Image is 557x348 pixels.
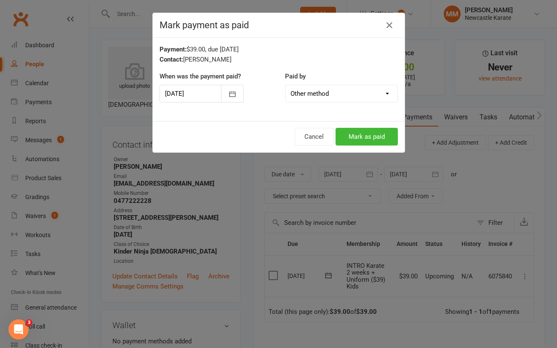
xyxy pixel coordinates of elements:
[8,319,29,340] iframe: Intercom live chat
[285,71,306,81] label: Paid by
[160,20,398,30] h4: Mark payment as paid
[336,128,398,146] button: Mark as paid
[160,44,398,54] div: $39.00, due [DATE]
[160,54,398,65] div: [PERSON_NAME]
[383,19,396,32] button: Close
[160,46,187,53] strong: Payment:
[160,71,241,81] label: When was the payment paid?
[160,56,183,63] strong: Contact:
[26,319,32,326] span: 3
[295,128,333,146] button: Cancel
